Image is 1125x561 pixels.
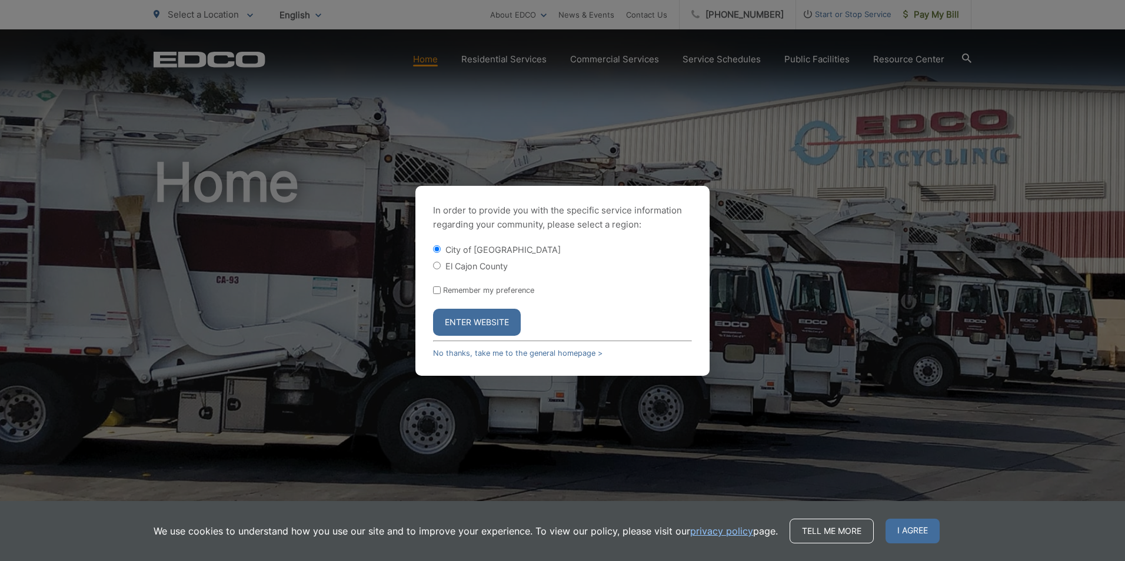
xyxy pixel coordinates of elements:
span: I agree [886,519,940,543]
label: City of [GEOGRAPHIC_DATA] [445,245,561,255]
label: Remember my preference [443,286,534,295]
a: privacy policy [690,524,753,538]
a: No thanks, take me to the general homepage > [433,349,603,358]
button: Enter Website [433,309,521,336]
p: We use cookies to understand how you use our site and to improve your experience. To view our pol... [154,524,778,538]
p: In order to provide you with the specific service information regarding your community, please se... [433,203,692,232]
label: El Cajon County [445,261,508,271]
a: Tell me more [790,519,874,543]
